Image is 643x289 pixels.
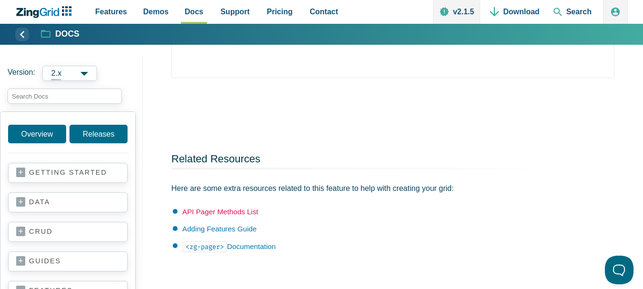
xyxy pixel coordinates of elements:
[95,5,127,18] span: Features
[182,242,276,250] a: <zg-pager>Documentation
[143,5,168,18] span: Demos
[182,208,258,216] a: API Pager Methods List
[8,125,66,143] a: Overview
[171,153,260,165] a: Related Resources
[267,5,293,18] span: Pricing
[182,225,257,233] a: Adding Features Guide
[16,257,119,266] a: guides
[8,66,35,81] span: Version:
[16,227,119,237] a: crud
[16,168,119,178] a: getting started
[310,5,338,18] span: Contact
[605,256,633,284] iframe: Help Scout Beacon - Open
[8,89,122,104] input: search input
[220,5,249,18] span: Support
[171,182,570,195] p: Here are some extra resources related to this feature to help with creating your grid:
[185,5,203,18] span: Docs
[69,125,128,143] a: Releases
[15,6,77,18] a: ZingChart Logo. Click to return to the homepage
[182,241,227,252] code: <zg-pager>
[16,198,119,207] a: data
[41,29,79,40] a: Docs
[55,30,79,39] strong: Docs
[8,66,135,81] label: Versions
